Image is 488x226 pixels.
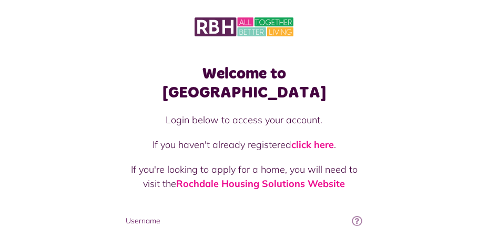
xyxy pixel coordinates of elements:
[126,64,362,102] h1: Welcome to [GEOGRAPHIC_DATA]
[126,137,362,152] p: If you haven't already registered .
[126,162,362,191] p: If you're looking to apply for a home, you will need to visit the
[126,113,362,127] p: Login below to access your account.
[176,178,345,190] a: Rochdale Housing Solutions Website
[291,139,334,151] a: click here
[195,16,293,38] img: MyRBH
